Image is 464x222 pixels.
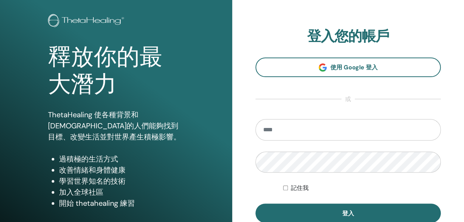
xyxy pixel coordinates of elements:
p: ThetaHealing 使各種背景和[DEMOGRAPHIC_DATA]的人們能夠找到目標、改變生活並對世界產生積極影響。 [48,109,184,142]
li: 開始 thetahealing 練習 [59,198,184,209]
li: 學習世界知名的技術 [59,176,184,187]
span: 使用 Google 登入 [330,63,377,71]
span: 或 [341,95,355,104]
h2: 登入您的帳戶 [255,28,441,45]
label: 記住我 [291,184,309,192]
li: 過積極的生活方式 [59,153,184,164]
a: 使用 Google 登入 [255,58,441,77]
li: 加入全球社區 [59,187,184,198]
div: Keep me authenticated indefinitely or until I manually logout [283,184,441,192]
li: 改善情緒和身體健康 [59,164,184,176]
span: 登入 [342,209,354,217]
h1: 釋放你的最大潛力 [48,44,184,98]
